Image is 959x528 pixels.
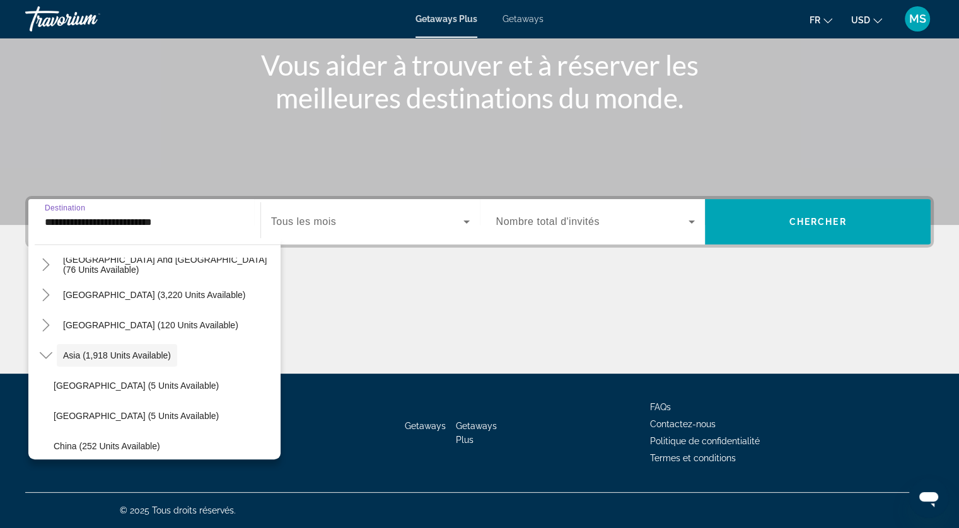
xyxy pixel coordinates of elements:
[25,3,151,35] a: Travorium
[650,436,760,446] a: Politique de confidentialité
[705,199,931,244] button: Chercher
[47,405,281,427] button: [GEOGRAPHIC_DATA] (5 units available)
[45,204,85,212] span: Destination
[909,13,926,25] span: MS
[35,254,57,276] button: Toggle South Pacific and Oceania (76 units available)
[496,216,600,227] span: Nombre total d'invités
[789,217,847,227] span: Chercher
[63,320,238,330] span: [GEOGRAPHIC_DATA] (120 units available)
[810,11,832,29] button: Change language
[650,453,736,463] a: Termes et conditions
[271,216,336,227] span: Tous les mois
[650,402,671,412] a: FAQs
[54,411,219,421] span: [GEOGRAPHIC_DATA] (5 units available)
[243,49,716,114] h1: Vous aider à trouver et à réserver les meilleures destinations du monde.
[57,314,245,336] button: [GEOGRAPHIC_DATA] (120 units available)
[909,478,949,518] iframe: Bouton de lancement de la fenêtre de messagerie
[63,290,245,300] span: [GEOGRAPHIC_DATA] (3,220 units available)
[28,199,931,244] div: Search widget
[416,14,477,24] a: Getaways Plus
[54,381,219,391] span: [GEOGRAPHIC_DATA] (5 units available)
[405,421,446,431] a: Getaways
[120,505,236,515] span: © 2025 Tous droits réservés.
[47,435,281,457] button: China (252 units available)
[810,15,820,25] span: fr
[456,421,497,445] a: Getaways Plus
[57,253,281,276] button: [GEOGRAPHIC_DATA] and [GEOGRAPHIC_DATA] (76 units available)
[63,350,171,360] span: Asia (1,918 units available)
[851,15,870,25] span: USD
[57,344,177,367] button: Asia (1,918 units available)
[35,345,57,367] button: Toggle Asia (1,918 units available)
[901,6,934,32] button: User Menu
[851,11,882,29] button: Change currency
[35,284,57,306] button: Toggle South America (3,220 units available)
[57,284,252,306] button: [GEOGRAPHIC_DATA] (3,220 units available)
[54,441,160,451] span: China (252 units available)
[35,314,57,336] button: Toggle Central America (120 units available)
[650,419,716,429] a: Contactez-nous
[47,374,281,397] button: [GEOGRAPHIC_DATA] (5 units available)
[503,14,543,24] a: Getaways
[63,255,274,275] span: [GEOGRAPHIC_DATA] and [GEOGRAPHIC_DATA] (76 units available)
